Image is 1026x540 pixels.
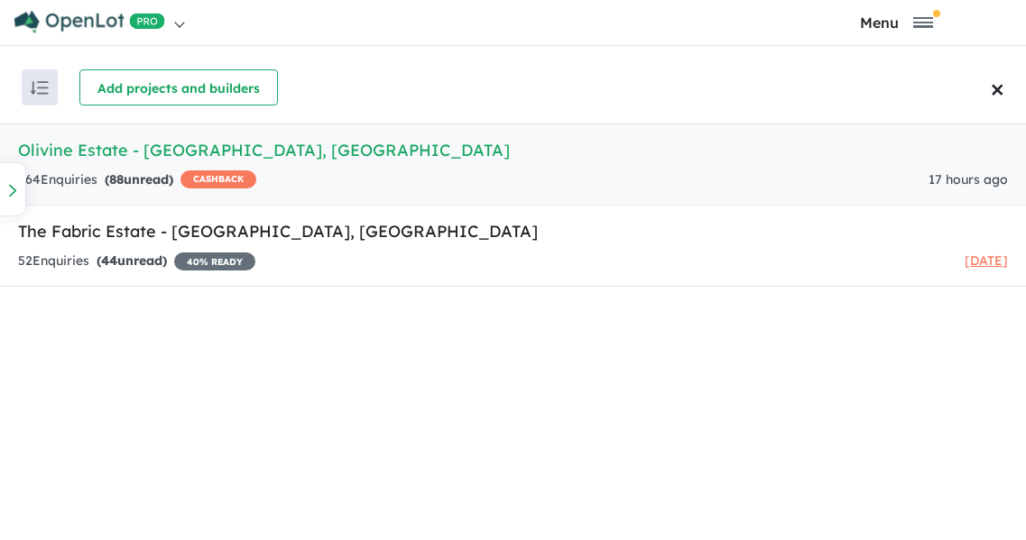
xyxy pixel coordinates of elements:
[18,169,256,191] div: 664 Enquir ies
[31,81,49,95] img: sort.svg
[180,170,256,188] span: CASHBACK
[965,252,1008,269] span: [DATE]
[97,252,167,269] strong: ( unread)
[174,252,255,270] span: 40 % READY
[991,65,1004,111] span: ×
[18,251,255,272] div: 52 Enquir ies
[772,14,1021,31] button: Toggle navigation
[14,11,165,33] img: Openlot PRO Logo White
[18,219,1008,243] h5: The Fabric Estate - [GEOGRAPHIC_DATA] , [GEOGRAPHIC_DATA]
[985,51,1026,124] button: Close
[109,171,124,188] span: 88
[101,252,117,269] span: 44
[18,138,1008,162] h5: Olivine Estate - [GEOGRAPHIC_DATA] , [GEOGRAPHIC_DATA]
[929,171,1008,188] span: 17 hours ago
[79,69,278,105] button: Add projects and builders
[105,171,173,188] strong: ( unread)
